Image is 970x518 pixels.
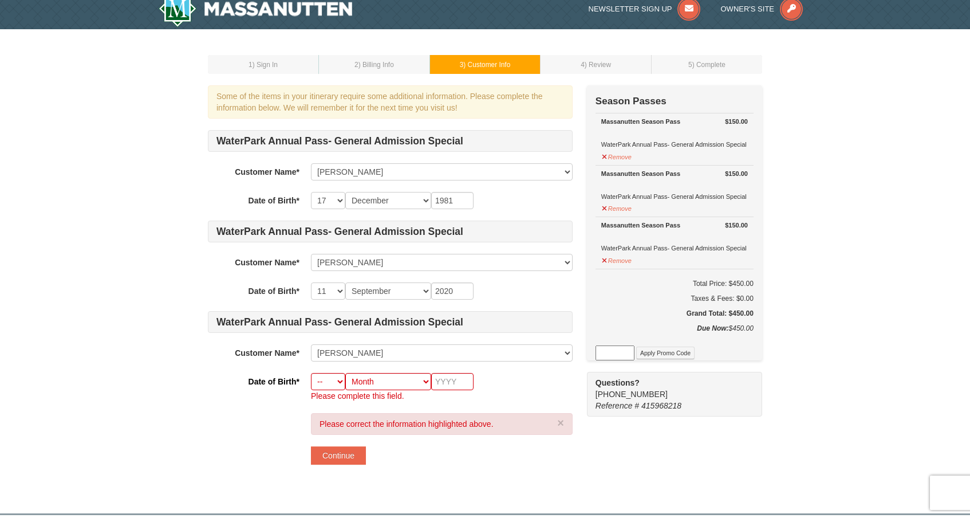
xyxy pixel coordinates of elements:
[431,373,474,390] input: YYYY
[601,219,748,231] div: Massanutten Season Pass
[253,61,278,69] span: ) Sign In
[596,401,639,410] span: Reference #
[585,61,611,69] span: ) Review
[725,219,748,231] strong: $150.00
[208,130,573,152] h4: WaterPark Annual Pass- General Admission Special
[596,323,754,346] div: $450.00
[596,293,754,304] div: Taxes & Fees: $0.00
[311,446,366,465] button: Continue
[249,196,299,205] strong: Date of Birth*
[596,308,754,319] h5: Grand Total: $450.00
[641,401,681,410] span: 415968218
[725,116,748,127] strong: $150.00
[235,258,299,267] strong: Customer Name*
[721,5,775,13] span: Owner's Site
[601,116,748,150] div: WaterPark Annual Pass- General Admission Special
[636,347,695,359] button: Apply Promo Code
[581,61,611,69] small: 4
[249,61,278,69] small: 1
[596,278,754,289] h6: Total Price: $450.00
[208,85,573,119] div: Some of the items in your itinerary require some additional information. Please complete the info...
[601,168,748,202] div: WaterPark Annual Pass- General Admission Special
[601,148,632,163] button: Remove
[557,417,564,429] button: ×
[589,5,672,13] span: Newsletter Sign Up
[697,324,728,332] strong: Due Now:
[354,61,394,69] small: 2
[725,168,748,179] strong: $150.00
[311,390,573,402] p: Please complete this field.
[688,61,725,69] small: 5
[596,377,742,399] span: [PHONE_NUMBER]
[249,377,299,386] strong: Date of Birth*
[208,311,573,333] h4: WaterPark Annual Pass- General Admission Special
[460,61,511,69] small: 3
[431,192,474,209] input: YYYY
[249,287,299,296] strong: Date of Birth*
[463,61,510,69] span: ) Customer Info
[235,348,299,358] strong: Customer Name*
[235,167,299,176] strong: Customer Name*
[208,221,573,242] h4: WaterPark Annual Pass- General Admission Special
[601,200,632,214] button: Remove
[601,252,632,266] button: Remove
[311,413,573,435] div: Please correct the information highlighted above.
[431,282,474,300] input: YYYY
[589,5,701,13] a: Newsletter Sign Up
[601,219,748,254] div: WaterPark Annual Pass- General Admission Special
[601,168,748,179] div: Massanutten Season Pass
[596,96,667,107] strong: Season Passes
[358,61,394,69] span: ) Billing Info
[692,61,725,69] span: ) Complete
[596,378,640,387] strong: Questions?
[721,5,803,13] a: Owner's Site
[601,116,748,127] div: Massanutten Season Pass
